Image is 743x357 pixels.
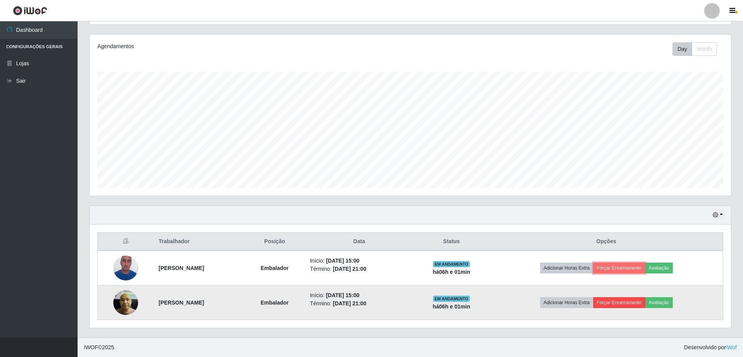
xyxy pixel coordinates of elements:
span: © 2025 . [84,343,116,352]
span: Desenvolvido por [684,343,737,352]
span: IWOF [84,344,98,350]
strong: Embalador [261,300,289,306]
time: [DATE] 21:00 [333,266,366,272]
strong: [PERSON_NAME] [159,300,204,306]
strong: Embalador [261,265,289,271]
div: Toolbar with button groups [672,42,723,56]
time: [DATE] 15:00 [326,292,359,298]
li: Término: [310,300,409,308]
span: EM ANDAMENTO [433,296,470,302]
img: CoreUI Logo [13,6,47,16]
button: Avaliação [645,263,673,273]
th: Status [413,233,490,251]
span: EM ANDAMENTO [433,261,470,267]
button: Avaliação [645,297,673,308]
div: Agendamentos [97,42,352,51]
th: Data [305,233,413,251]
li: Início: [310,257,409,265]
th: Trabalhador [154,233,244,251]
li: Início: [310,291,409,300]
time: [DATE] 21:00 [333,300,366,306]
button: Month [692,42,717,56]
button: Adicionar Horas Extra [540,263,593,273]
button: Forçar Encerramento [593,263,645,273]
strong: há 06 h e 01 min [433,303,470,310]
img: 1728497043228.jpeg [113,251,138,284]
li: Término: [310,265,409,273]
time: [DATE] 15:00 [326,258,359,264]
th: Opções [490,233,723,251]
img: 1755557335737.jpeg [113,286,138,319]
button: Adicionar Horas Extra [540,297,593,308]
button: Forçar Encerramento [593,297,645,308]
button: Day [672,42,692,56]
strong: há 06 h e 01 min [433,269,470,275]
th: Posição [244,233,305,251]
a: iWof [726,344,737,350]
div: First group [672,42,717,56]
strong: [PERSON_NAME] [159,265,204,271]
